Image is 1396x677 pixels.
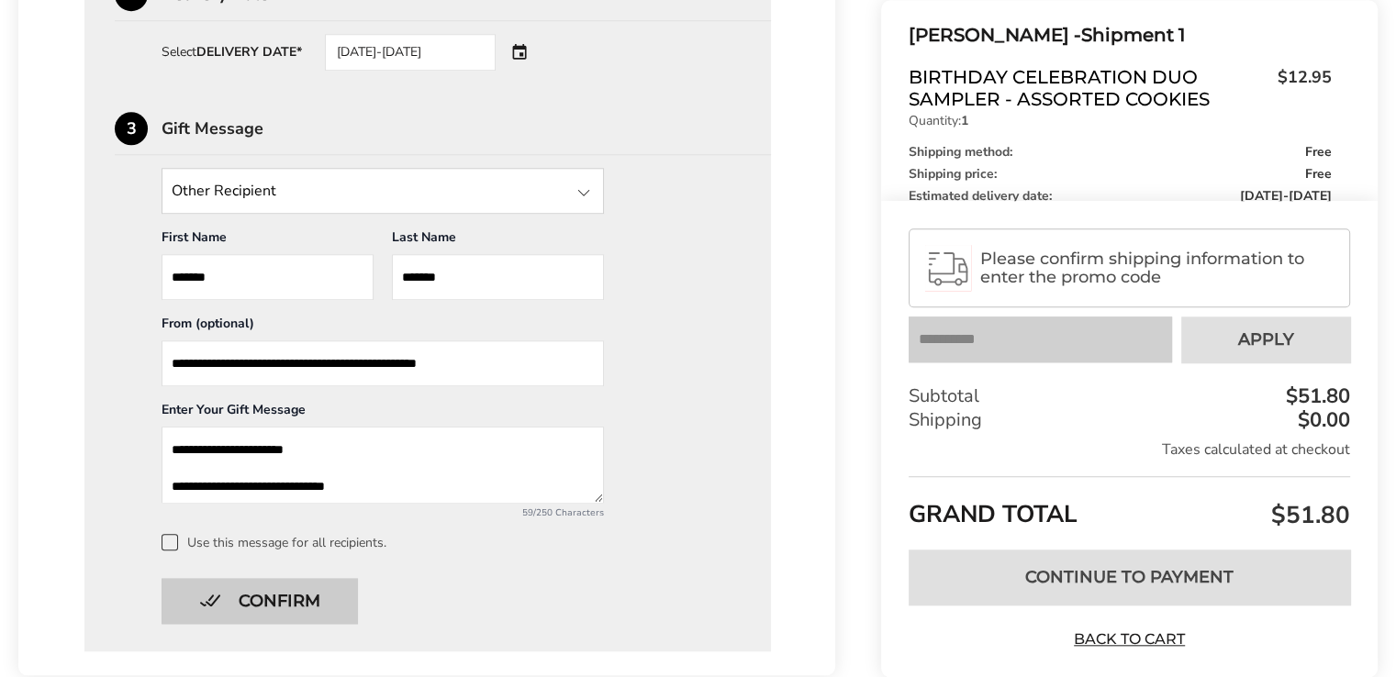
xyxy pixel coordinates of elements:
div: 3 [115,112,148,145]
a: Birthday Celebration Duo Sampler - Assorted Cookies$12.95 [909,66,1332,110]
div: Enter Your Gift Message [162,401,604,427]
input: From [162,340,604,386]
div: $51.80 [1281,386,1350,406]
input: First Name [162,254,374,300]
div: Gift Message [162,120,771,137]
div: GRAND TOTAL [909,476,1350,536]
div: Last Name [392,228,604,254]
strong: 1 [961,112,968,129]
span: Apply [1238,331,1294,348]
div: Shipment 1 [909,20,1332,50]
span: - [1240,190,1332,203]
input: State [162,168,604,214]
span: [DATE] [1289,187,1332,205]
div: 59/250 Characters [162,506,604,519]
div: Shipping [909,408,1350,432]
div: $0.00 [1293,410,1350,430]
div: First Name [162,228,374,254]
span: [PERSON_NAME] - [909,24,1081,46]
p: Quantity: [909,115,1332,128]
span: Free [1305,146,1332,159]
label: Use this message for all recipients. [162,534,741,550]
div: Subtotal [909,384,1350,408]
div: Shipping method: [909,146,1332,159]
span: Free [1305,168,1332,181]
a: Back to Cart [1066,629,1194,649]
strong: DELIVERY DATE* [196,43,302,61]
button: Apply [1181,316,1350,362]
span: $12.95 [1268,66,1332,105]
button: Continue to Payment [909,549,1350,605]
input: Last Name [392,254,604,300]
div: Select [162,46,302,59]
span: Please confirm shipping information to enter the promo code [980,250,1334,286]
span: Birthday Celebration Duo Sampler - Assorted Cookies [909,66,1268,110]
span: $51.80 [1267,499,1350,531]
button: Confirm button [162,578,358,624]
div: Estimated delivery date: [909,190,1332,203]
div: Taxes calculated at checkout [909,439,1350,460]
span: [DATE] [1240,187,1283,205]
div: [DATE]-[DATE] [325,34,496,71]
div: Shipping price: [909,168,1332,181]
div: From (optional) [162,315,604,340]
textarea: Add a message [162,427,604,503]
